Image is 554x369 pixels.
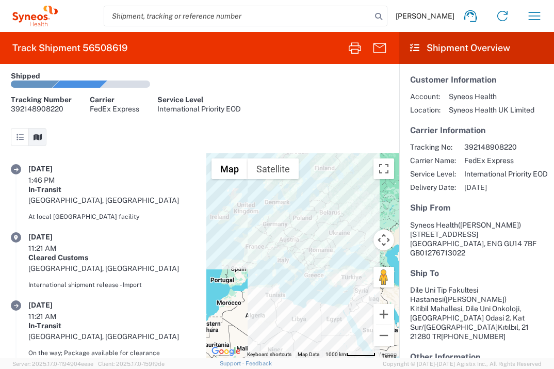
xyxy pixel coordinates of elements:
[444,295,507,303] span: ([PERSON_NAME])
[399,32,554,64] header: Shipment Overview
[11,104,72,114] div: 392148908220
[12,361,93,367] span: Server: 2025.17.0-1194904eeae
[410,183,456,192] span: Delivery Date:
[410,92,441,101] span: Account:
[211,158,248,179] button: Show street map
[396,11,454,21] span: [PERSON_NAME]
[90,104,139,114] div: FedEx Express
[11,71,40,81] div: Shipped
[464,142,548,152] span: 392148908220
[373,325,394,346] button: Zoom out
[410,230,478,238] span: [STREET_ADDRESS]
[220,360,246,366] a: Support
[28,175,80,185] div: 1:46 PM
[410,352,543,362] h5: Other Information
[410,75,543,85] h5: Customer Information
[28,280,195,290] div: International shipment release - Import
[410,220,543,258] address: [GEOGRAPHIC_DATA], ENG GU14 7BF GB
[410,203,543,213] h5: Ship From
[322,351,379,358] button: Map Scale: 1000 km per 53 pixels
[157,95,241,104] div: Service Level
[90,95,139,104] div: Carrier
[28,332,195,341] div: [GEOGRAPHIC_DATA], [GEOGRAPHIC_DATA]
[420,249,465,257] span: 01276713022
[373,158,394,179] button: Toggle fullscreen view
[28,253,195,262] div: Cleared Customs
[28,232,80,242] div: [DATE]
[410,286,525,331] span: Dile Uni Tip Fakultesi Hastanesi Kitibil Mahallesi, Dile Uni Onkoloji, [GEOGRAPHIC_DATA] Odasi 2....
[325,351,346,357] span: 1000 km
[298,351,319,358] button: Map Data
[410,142,456,152] span: Tracking No:
[441,332,506,341] span: [PHONE_NUMBER]
[464,169,548,179] span: International Priority EOD
[98,361,165,367] span: Client: 2025.17.0-159f9de
[464,156,548,165] span: FedEx Express
[28,212,195,221] div: At local [GEOGRAPHIC_DATA] facility
[157,104,241,114] div: International Priority EOD
[410,221,458,229] span: Syneos Health
[28,321,195,330] div: In-Transit
[28,164,80,173] div: [DATE]
[28,196,195,205] div: [GEOGRAPHIC_DATA], [GEOGRAPHIC_DATA]
[373,304,394,325] button: Zoom in
[104,6,371,26] input: Shipment, tracking or reference number
[28,244,80,253] div: 11:21 AM
[410,125,543,135] h5: Carrier Information
[248,158,299,179] button: Show satellite imagery
[11,95,72,104] div: Tracking Number
[410,156,456,165] span: Carrier Name:
[28,300,80,310] div: [DATE]
[12,42,127,54] h2: Track Shipment 56508619
[247,351,291,358] button: Keyboard shortcuts
[28,312,80,321] div: 11:21 AM
[209,345,243,358] img: Google
[246,360,272,366] a: Feedback
[410,105,441,115] span: Location:
[410,285,543,341] address: Kıtılbıl, 21 21280 TR
[373,267,394,287] button: Drag Pegman onto the map to open Street View
[458,221,521,229] span: ([PERSON_NAME])
[28,185,195,194] div: In-Transit
[209,345,243,358] a: Open this area in Google Maps (opens a new window)
[449,92,534,101] span: Syneos Health
[383,359,542,368] span: Copyright © [DATE]-[DATE] Agistix Inc., All Rights Reserved
[464,183,548,192] span: [DATE]
[373,230,394,250] button: Map camera controls
[410,268,543,278] h5: Ship To
[382,353,396,359] a: Terms
[410,169,456,179] span: Service Level:
[28,348,195,358] div: On the way; Package available for clearance
[449,105,534,115] span: Syneos Health UK Limited
[28,264,195,273] div: [GEOGRAPHIC_DATA], [GEOGRAPHIC_DATA]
